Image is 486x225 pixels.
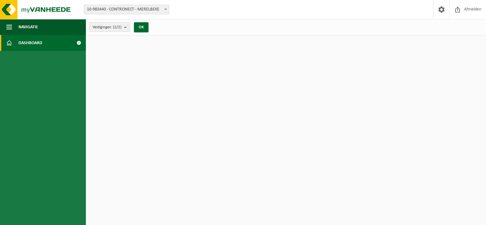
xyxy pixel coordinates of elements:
[89,22,130,32] button: Vestigingen(2/2)
[134,22,149,32] button: OK
[113,25,121,29] count: (2/2)
[93,23,121,32] span: Vestigingen
[84,5,169,14] span: 10-983440 - CONTRONECT - MERELBEKE
[18,19,38,35] span: Navigatie
[18,35,42,51] span: Dashboard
